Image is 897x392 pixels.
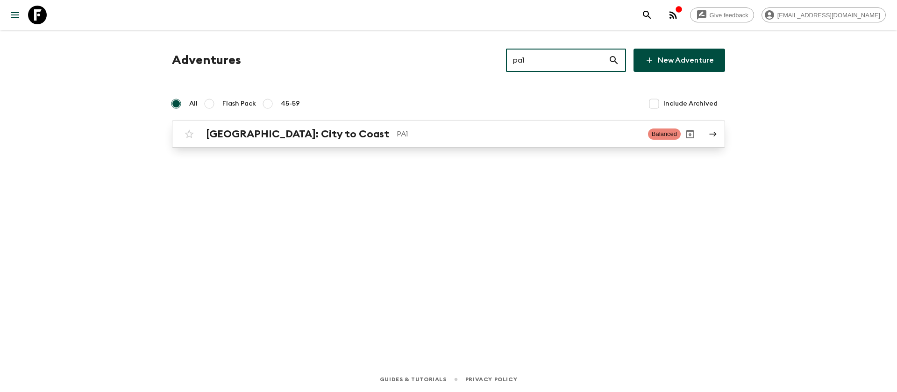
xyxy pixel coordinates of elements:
[648,128,681,140] span: Balanced
[681,125,699,143] button: Archive
[705,12,754,19] span: Give feedback
[380,374,447,385] a: Guides & Tutorials
[189,99,198,108] span: All
[638,6,656,24] button: search adventures
[222,99,256,108] span: Flash Pack
[663,99,718,108] span: Include Archived
[762,7,886,22] div: [EMAIL_ADDRESS][DOMAIN_NAME]
[172,51,241,70] h1: Adventures
[281,99,300,108] span: 45-59
[206,128,389,140] h2: [GEOGRAPHIC_DATA]: City to Coast
[397,128,641,140] p: PA1
[690,7,754,22] a: Give feedback
[6,6,24,24] button: menu
[506,47,608,73] input: e.g. AR1, Argentina
[465,374,517,385] a: Privacy Policy
[172,121,725,148] a: [GEOGRAPHIC_DATA]: City to CoastPA1BalancedArchive
[772,12,885,19] span: [EMAIL_ADDRESS][DOMAIN_NAME]
[634,49,725,72] a: New Adventure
